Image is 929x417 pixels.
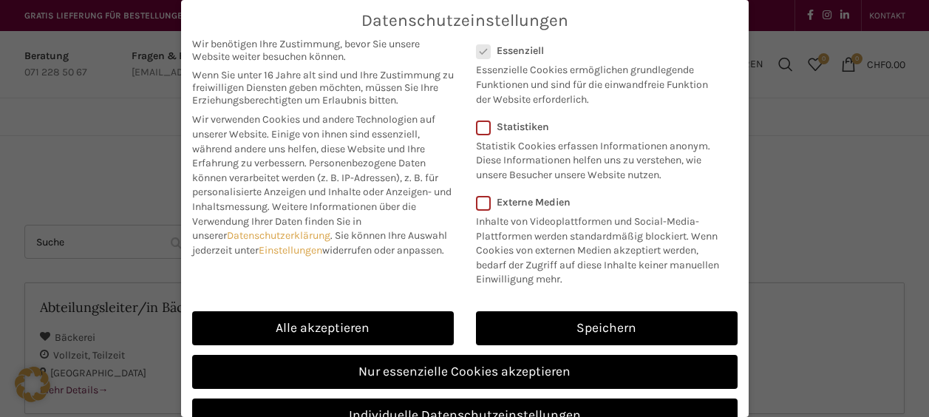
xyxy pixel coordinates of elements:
a: Alle akzeptieren [192,311,454,345]
a: Speichern [476,311,738,345]
a: Einstellungen [259,244,322,257]
a: Datenschutzerklärung [227,229,330,242]
span: Wenn Sie unter 16 Jahre alt sind und Ihre Zustimmung zu freiwilligen Diensten geben möchten, müss... [192,69,454,106]
a: Nur essenzielle Cookies akzeptieren [192,355,738,389]
span: Weitere Informationen über die Verwendung Ihrer Daten finden Sie in unserer . [192,200,416,242]
label: Externe Medien [476,196,728,208]
span: Sie können Ihre Auswahl jederzeit unter widerrufen oder anpassen. [192,229,447,257]
span: Wir verwenden Cookies und andere Technologien auf unserer Website. Einige von ihnen sind essenzie... [192,113,435,169]
p: Inhalte von Videoplattformen und Social-Media-Plattformen werden standardmäßig blockiert. Wenn Co... [476,208,728,287]
span: Wir benötigen Ihre Zustimmung, bevor Sie unsere Website weiter besuchen können. [192,38,454,63]
p: Statistik Cookies erfassen Informationen anonym. Diese Informationen helfen uns zu verstehen, wie... [476,133,718,183]
label: Essenziell [476,44,718,57]
p: Essenzielle Cookies ermöglichen grundlegende Funktionen und sind für die einwandfreie Funktion de... [476,57,718,106]
label: Statistiken [476,121,718,133]
span: Datenschutzeinstellungen [361,11,568,30]
span: Personenbezogene Daten können verarbeitet werden (z. B. IP-Adressen), z. B. für personalisierte A... [192,157,452,213]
